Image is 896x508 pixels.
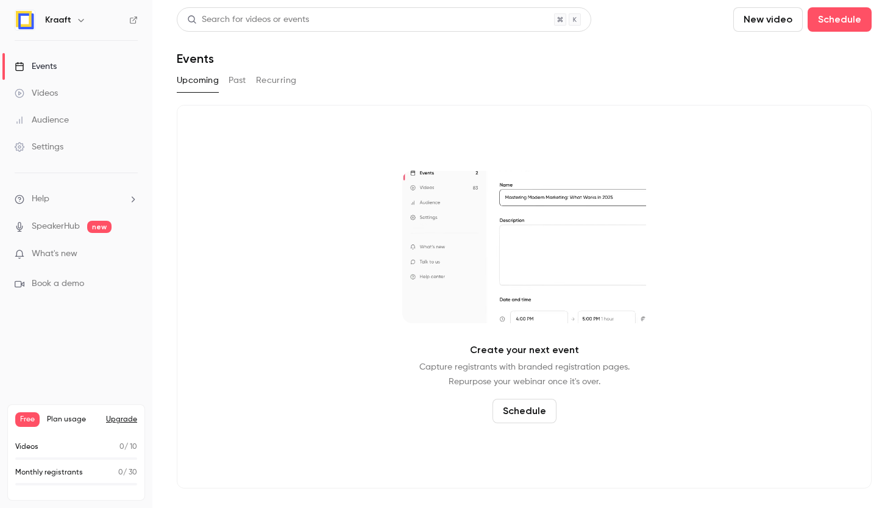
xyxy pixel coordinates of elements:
[123,249,138,260] iframe: Noticeable Trigger
[15,442,38,453] p: Videos
[32,193,49,206] span: Help
[119,442,137,453] p: / 10
[187,13,309,26] div: Search for videos or events
[32,277,84,290] span: Book a demo
[15,114,69,126] div: Audience
[808,7,872,32] button: Schedule
[45,14,71,26] h6: Kraaft
[15,467,83,478] p: Monthly registrants
[419,360,630,389] p: Capture registrants with branded registration pages. Repurpose your webinar once it's over.
[733,7,803,32] button: New video
[32,220,80,233] a: SpeakerHub
[15,60,57,73] div: Events
[470,343,579,357] p: Create your next event
[15,193,138,206] li: help-dropdown-opener
[492,399,556,423] button: Schedule
[47,415,99,424] span: Plan usage
[15,141,63,153] div: Settings
[229,71,246,90] button: Past
[118,469,123,476] span: 0
[15,10,35,30] img: Kraaft
[256,71,297,90] button: Recurring
[87,221,112,233] span: new
[15,87,58,99] div: Videos
[177,51,214,66] h1: Events
[177,71,219,90] button: Upcoming
[119,443,124,451] span: 0
[15,412,40,427] span: Free
[32,248,77,260] span: What's new
[106,415,137,424] button: Upgrade
[118,467,137,478] p: / 30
